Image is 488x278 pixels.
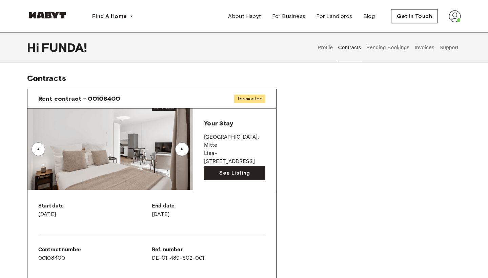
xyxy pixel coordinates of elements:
[27,12,68,19] img: Habyt
[315,33,461,62] div: user profile tabs
[267,9,311,23] a: For Business
[152,202,265,218] div: [DATE]
[204,150,265,166] p: Lisa-[STREET_ADDRESS]
[219,169,250,177] span: See Listing
[179,147,185,151] div: ▲
[363,12,375,20] span: Blog
[38,202,152,218] div: [DATE]
[391,9,438,23] button: Get in Touch
[358,9,381,23] a: Blog
[38,202,152,210] p: Start date
[439,33,459,62] button: Support
[38,246,152,254] p: Contract number
[337,33,362,62] button: Contracts
[223,9,266,23] a: About Habyt
[272,12,306,20] span: For Business
[317,33,334,62] button: Profile
[152,246,265,262] div: DE-01-489-502-001
[152,246,265,254] p: Ref. number
[228,12,261,20] span: About Habyt
[311,9,358,23] a: For Landlords
[152,202,265,210] p: End date
[365,33,410,62] button: Pending Bookings
[35,147,42,151] div: ▲
[204,133,265,150] p: [GEOGRAPHIC_DATA] , Mitte
[38,246,152,262] div: 00108400
[449,10,461,22] img: avatar
[27,40,42,55] span: Hi
[27,73,66,83] span: Contracts
[204,120,233,127] span: Your Stay
[316,12,352,20] span: For Landlords
[42,40,87,55] span: FUNDA !
[38,95,120,103] span: Rent contract - 00108400
[234,95,265,103] span: Terminated
[414,33,435,62] button: Invoices
[92,12,127,20] span: Find A Home
[87,9,139,23] button: Find A Home
[204,166,265,180] a: See Listing
[397,12,432,20] span: Get in Touch
[27,108,193,190] img: Image of the room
